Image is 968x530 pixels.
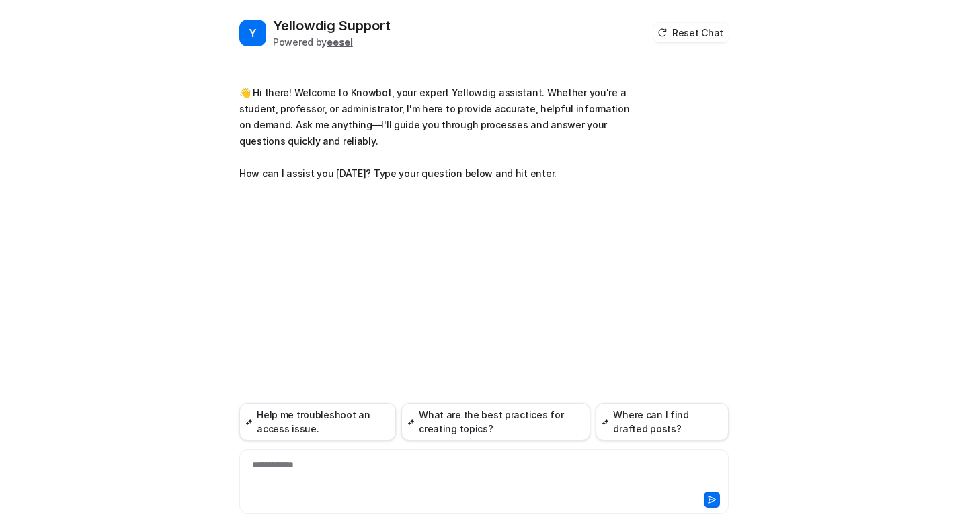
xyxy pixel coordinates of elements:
b: eesel [327,36,353,48]
h2: Yellowdig Support [273,16,391,35]
span: Y [239,20,266,46]
button: Where can I find drafted posts? [596,403,729,441]
button: Reset Chat [653,23,729,42]
p: 👋 Hi there! Welcome to Knowbot, your expert Yellowdig assistant. Whether you're a student, profes... [239,85,633,182]
div: Powered by [273,35,391,49]
button: What are the best practices for creating topics? [401,403,590,441]
button: Help me troubleshoot an access issue. [239,403,396,441]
